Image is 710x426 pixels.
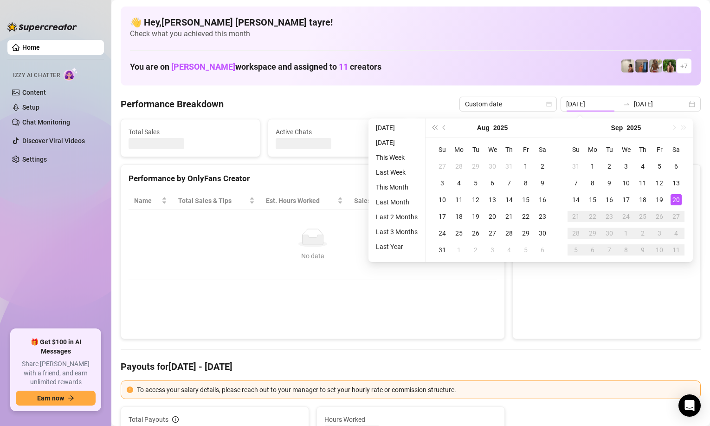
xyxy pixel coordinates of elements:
a: Home [22,44,40,51]
div: To access your salary details, please reach out to your manager to set your hourly rate or commis... [137,385,695,395]
span: info-circle [172,416,179,423]
a: Chat Monitoring [22,118,70,126]
span: [PERSON_NAME] [171,62,235,72]
span: + 7 [680,61,688,71]
span: Hours Worked [324,414,497,425]
th: Sales / Hour [349,192,415,210]
h4: Performance Breakdown [121,98,224,111]
div: No data [138,251,488,261]
span: Total Sales & Tips [178,196,247,206]
span: exclamation-circle [127,387,133,393]
span: to [623,100,630,108]
img: Nathaniel [663,59,676,72]
a: Discover Viral Videos [22,137,85,144]
img: Ralphy [621,59,634,72]
span: Custom date [465,97,551,111]
span: Earn now [37,394,64,402]
th: Name [129,192,173,210]
div: Est. Hours Worked [266,196,336,206]
span: Total Payouts [129,414,168,425]
th: Chat Conversion [415,192,497,210]
span: arrow-right [68,395,74,401]
img: logo-BBDzfeDw.svg [7,22,77,32]
span: swap-right [623,100,630,108]
a: Setup [22,104,39,111]
div: Open Intercom Messenger [678,394,701,417]
h4: Payouts for [DATE] - [DATE] [121,360,701,373]
span: Chat Conversion [420,196,484,206]
a: Settings [22,156,47,163]
div: Sales by OnlyFans Creator [520,172,693,185]
span: Share [PERSON_NAME] with a friend, and earn unlimited rewards [16,360,96,387]
h1: You are on workspace and assigned to creators [130,62,381,72]
span: Sales / Hour [354,196,402,206]
input: Start date [566,99,619,109]
button: Earn nowarrow-right [16,391,96,406]
div: Performance by OnlyFans Creator [129,172,497,185]
span: Active Chats [276,127,400,137]
span: 🎁 Get $100 in AI Messages [16,338,96,356]
input: End date [634,99,687,109]
span: Check what you achieved this month [130,29,691,39]
span: calendar [546,101,552,107]
span: 11 [339,62,348,72]
span: Name [134,196,160,206]
a: Content [22,89,46,96]
h4: 👋 Hey, [PERSON_NAME] [PERSON_NAME] tayre ! [130,16,691,29]
img: Nathaniel [649,59,662,72]
img: Wayne [635,59,648,72]
span: Total Sales [129,127,252,137]
img: AI Chatter [64,67,78,81]
th: Total Sales & Tips [173,192,260,210]
span: Izzy AI Chatter [13,71,60,80]
span: Messages Sent [422,127,546,137]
